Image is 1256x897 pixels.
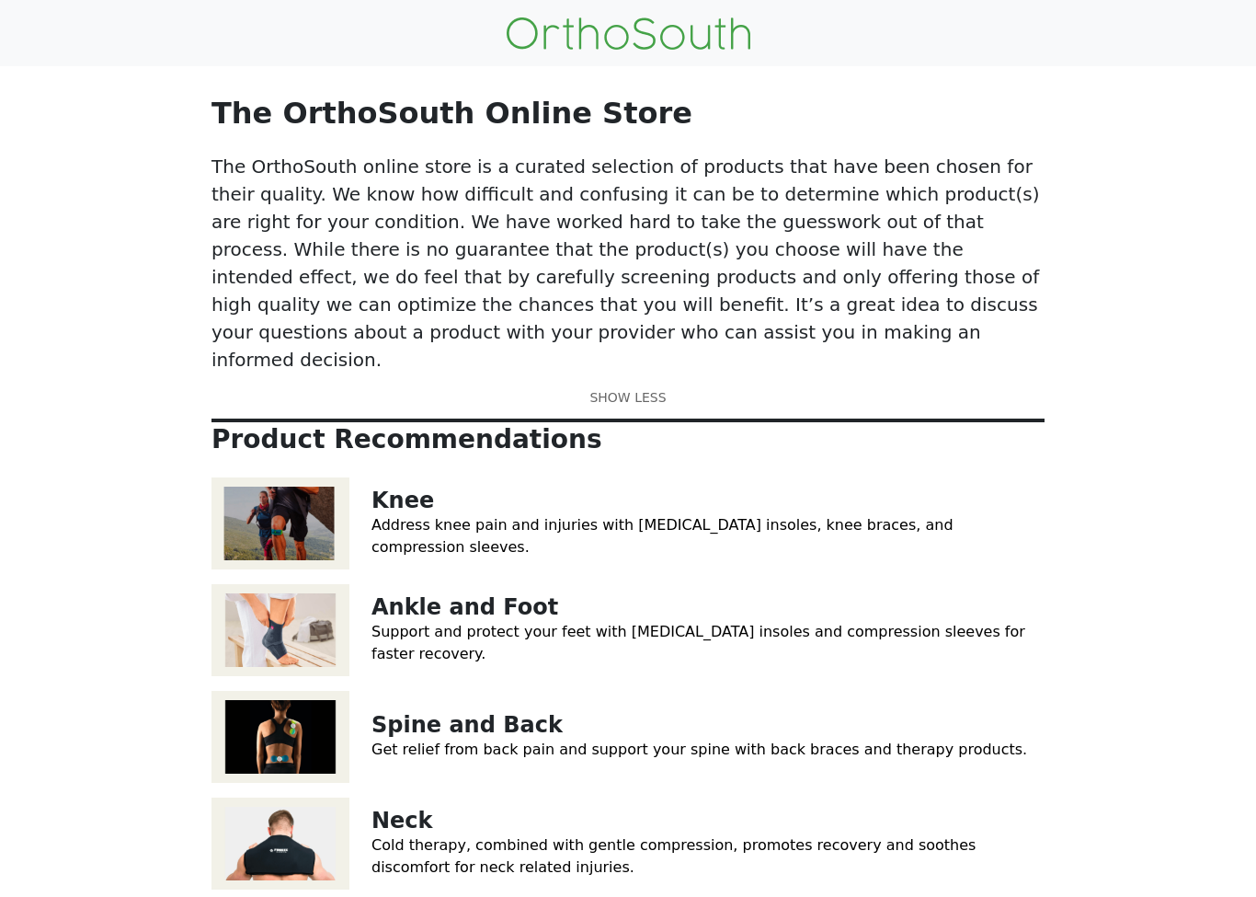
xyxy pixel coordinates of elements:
[371,488,434,513] a: Knee
[211,584,349,676] img: Ankle and Foot
[371,594,558,620] a: Ankle and Foot
[371,808,433,834] a: Neck
[211,477,349,569] img: Knee
[371,836,976,876] a: Cold therapy, combined with gentle compression, promotes recovery and soothes discomfort for neck...
[371,712,563,738] a: Spine and Back
[211,153,1045,374] p: The OrthoSouth online store is a curated selection of products that have been chosen for their qu...
[211,424,1045,455] p: Product Recommendations
[371,516,953,556] a: Address knee pain and injuries with [MEDICAL_DATA] insoles, knee braces, and compression sleeves.
[211,798,349,890] img: Neck
[371,623,1025,662] a: Support and protect your feet with [MEDICAL_DATA] insoles and compression sleeves for faster reco...
[371,741,1027,758] a: Get relief from back pain and support your spine with back braces and therapy products.
[211,691,349,783] img: Spine and Back
[507,17,750,50] img: OrthoSouth
[211,96,1045,131] p: The OrthoSouth Online Store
